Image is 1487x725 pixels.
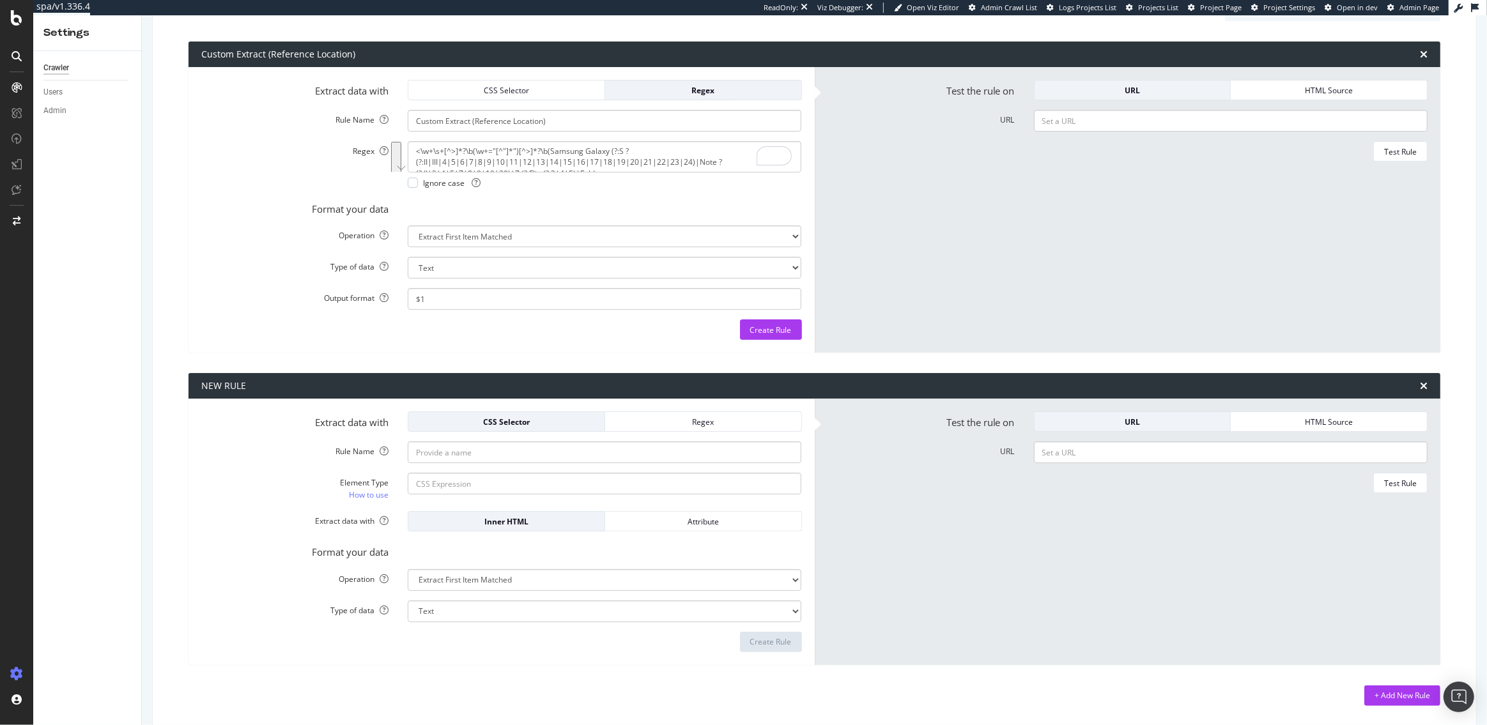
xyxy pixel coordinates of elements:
[1188,3,1242,13] a: Project Page
[1231,80,1428,100] button: HTML Source
[615,516,791,527] div: Attribute
[818,411,1024,429] label: Test the rule on
[408,110,801,132] input: Provide a name
[419,416,594,427] div: CSS Selector
[192,511,398,526] label: Extract data with
[192,225,398,241] label: Operation
[408,441,801,463] input: Provide a name
[740,632,802,652] button: Create Rule
[192,198,398,216] label: Format your data
[192,441,398,457] label: Rule Name
[1364,685,1440,706] button: + Add New Rule
[1059,3,1116,12] span: Logs Projects List
[419,516,594,527] div: Inner HTML
[408,473,801,494] input: CSS Expression
[1420,49,1428,59] div: times
[1375,690,1430,701] div: + Add New Rule
[1045,416,1221,427] div: URL
[605,80,802,100] button: Regex
[981,3,1037,12] span: Admin Crawl List
[1251,3,1315,13] a: Project Settings
[408,80,605,100] button: CSS Selector
[1034,411,1231,432] button: URL
[1034,80,1231,100] button: URL
[969,3,1037,13] a: Admin Crawl List
[818,441,1024,457] label: URL
[1231,411,1428,432] button: HTML Source
[1337,3,1378,12] span: Open in dev
[750,636,792,647] div: Create Rule
[201,477,389,488] div: Element Type
[192,600,398,616] label: Type of data
[43,61,69,75] div: Crawler
[423,178,481,188] span: Ignore case
[615,416,791,427] div: Regex
[1384,478,1417,489] div: Test Rule
[192,141,398,156] label: Regex
[192,80,398,98] label: Extract data with
[818,80,1024,98] label: Test the rule on
[192,541,398,559] label: Format your data
[1387,3,1439,13] a: Admin Page
[1047,3,1116,13] a: Logs Projects List
[1034,441,1428,463] input: Set a URL
[43,104,66,118] div: Admin
[192,257,398,272] label: Type of data
[1373,473,1428,493] button: Test Rule
[1034,110,1428,132] input: Set a URL
[192,411,398,429] label: Extract data with
[1045,85,1221,96] div: URL
[1263,3,1315,12] span: Project Settings
[408,511,605,531] button: Inner HTML
[1200,3,1242,12] span: Project Page
[1373,141,1428,162] button: Test Rule
[192,110,398,125] label: Rule Name
[201,48,355,61] div: Custom Extract (Reference Location)
[615,85,791,96] div: Regex
[349,488,389,501] a: How to use
[1138,3,1178,12] span: Projects List
[750,324,792,335] div: Create Rule
[1241,85,1417,96] div: HTML Source
[1399,3,1439,12] span: Admin Page
[192,569,398,584] label: Operation
[43,61,132,75] a: Crawler
[605,411,802,432] button: Regex
[43,26,131,40] div: Settings
[408,141,801,172] textarea: To enrich screen reader interactions, please activate Accessibility in Grammarly extension settings
[408,411,605,432] button: CSS Selector
[1241,416,1417,427] div: HTML Source
[43,86,63,99] div: Users
[907,3,959,12] span: Open Viz Editor
[764,3,798,13] div: ReadOnly:
[1444,682,1474,712] div: Open Intercom Messenger
[201,379,246,392] div: NEW RULE
[1325,3,1378,13] a: Open in dev
[1420,381,1428,391] div: times
[894,3,959,13] a: Open Viz Editor
[605,511,802,531] button: Attribute
[43,104,132,118] a: Admin
[408,288,801,310] input: $1
[1384,146,1417,157] div: Test Rule
[818,110,1024,125] label: URL
[740,319,802,340] button: Create Rule
[43,86,132,99] a: Users
[419,85,594,96] div: CSS Selector
[192,288,398,303] label: Output format
[817,3,863,13] div: Viz Debugger:
[1126,3,1178,13] a: Projects List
